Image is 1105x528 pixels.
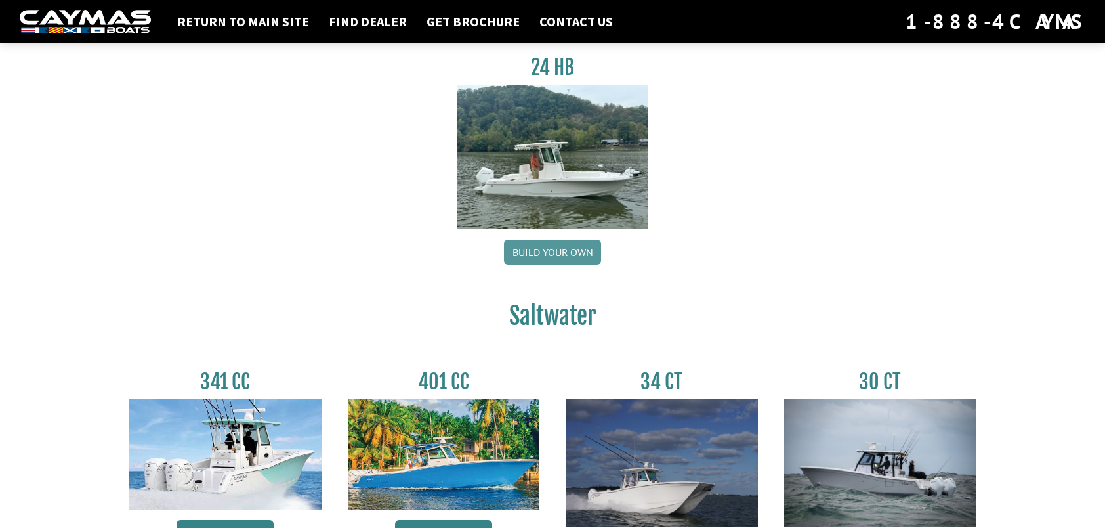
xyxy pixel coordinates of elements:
[566,370,758,394] h3: 34 CT
[348,370,540,394] h3: 401 CC
[533,13,619,30] a: Contact Us
[129,301,976,338] h2: Saltwater
[20,10,151,34] img: white-logo-c9c8dbefe5ff5ceceb0f0178aa75bf4bb51f6bca0971e226c86eb53dfe498488.png
[171,13,316,30] a: Return to main site
[504,240,601,265] a: Build your own
[906,7,1085,36] div: 1-888-4CAYMAS
[322,13,413,30] a: Find Dealer
[784,399,976,527] img: 30_CT_photo_shoot_for_caymas_connect.jpg
[566,399,758,527] img: Caymas_34_CT_pic_1.jpg
[348,399,540,510] img: 401CC_thumb.pg.jpg
[129,399,322,510] img: 341CC-thumbjpg.jpg
[457,55,649,79] h3: 24 HB
[457,85,649,229] img: 24_HB_thumbnail.jpg
[420,13,526,30] a: Get Brochure
[784,370,976,394] h3: 30 CT
[129,370,322,394] h3: 341 CC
